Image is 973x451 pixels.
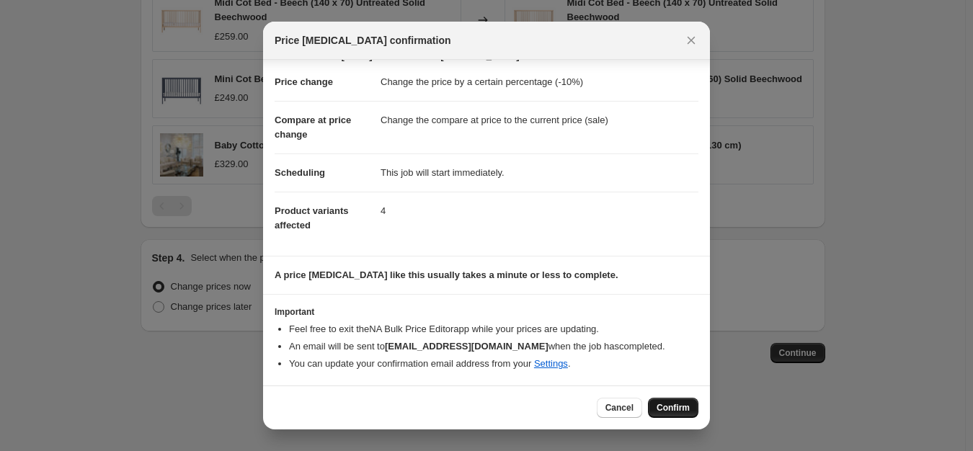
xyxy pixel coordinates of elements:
[275,167,325,178] span: Scheduling
[381,101,698,139] dd: Change the compare at price to the current price (sale)
[648,398,698,418] button: Confirm
[605,402,634,414] span: Cancel
[275,269,618,280] b: A price [MEDICAL_DATA] like this usually takes a minute or less to complete.
[381,192,698,230] dd: 4
[289,322,698,336] li: Feel free to exit the NA Bulk Price Editor app while your prices are updating.
[289,357,698,371] li: You can update your confirmation email address from your .
[534,358,568,369] a: Settings
[275,205,349,231] span: Product variants affected
[275,115,351,140] span: Compare at price change
[381,63,698,101] dd: Change the price by a certain percentage (-10%)
[681,30,701,50] button: Close
[657,402,690,414] span: Confirm
[381,153,698,192] dd: This job will start immediately.
[275,306,698,318] h3: Important
[385,341,548,352] b: [EMAIL_ADDRESS][DOMAIN_NAME]
[275,76,333,87] span: Price change
[275,33,451,48] span: Price [MEDICAL_DATA] confirmation
[597,398,642,418] button: Cancel
[289,339,698,354] li: An email will be sent to when the job has completed .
